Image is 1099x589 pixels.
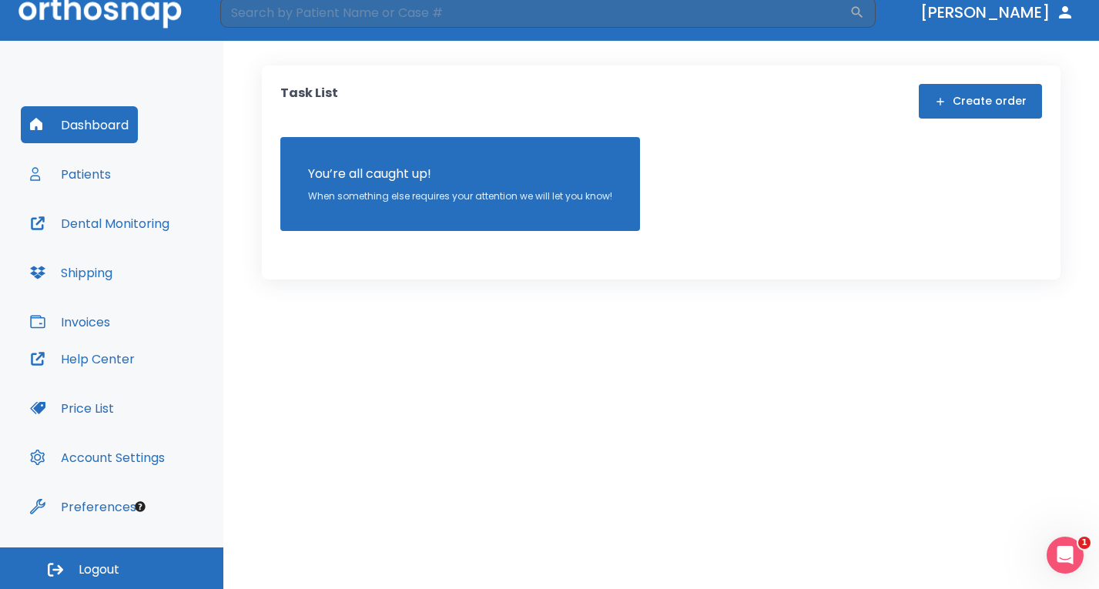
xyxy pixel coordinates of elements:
[21,390,123,427] button: Price List
[280,84,338,119] p: Task List
[21,205,179,242] button: Dental Monitoring
[21,439,174,476] button: Account Settings
[1047,537,1084,574] iframe: Intercom live chat
[21,156,120,192] button: Patients
[133,500,147,514] div: Tooltip anchor
[21,106,138,143] button: Dashboard
[919,84,1042,119] button: Create order
[308,189,612,203] p: When something else requires your attention we will let you know!
[21,488,146,525] button: Preferences
[21,303,119,340] button: Invoices
[21,340,144,377] button: Help Center
[308,165,612,183] p: You’re all caught up!
[1078,537,1091,549] span: 1
[79,561,119,578] span: Logout
[21,254,122,291] button: Shipping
